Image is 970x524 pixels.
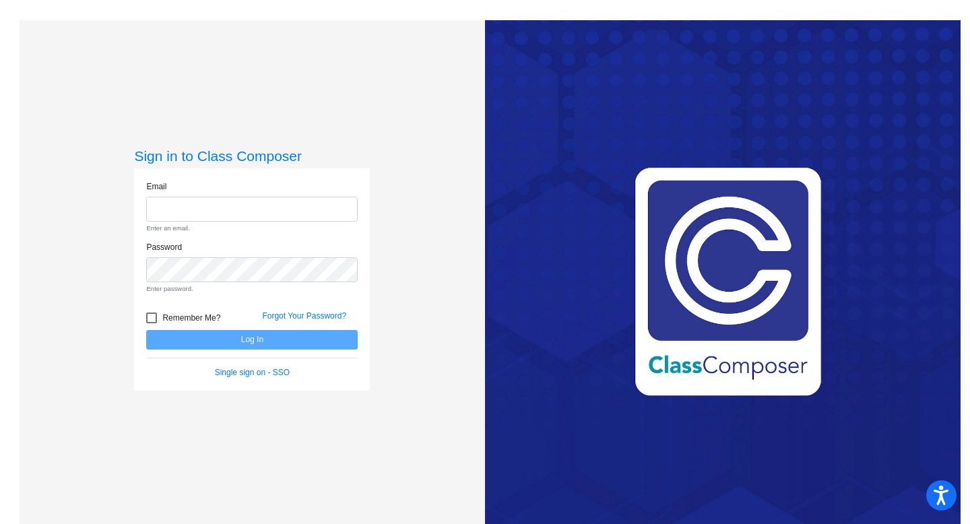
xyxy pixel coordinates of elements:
label: Password [146,241,182,253]
small: Enter password. [146,284,358,294]
h3: Sign in to Class Composer [134,148,370,164]
span: Remember Me? [162,310,220,326]
a: Forgot Your Password? [262,311,346,321]
a: Single sign on - SSO [215,368,290,377]
small: Enter an email. [146,224,358,233]
label: Email [146,181,166,193]
button: Log In [146,330,358,350]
